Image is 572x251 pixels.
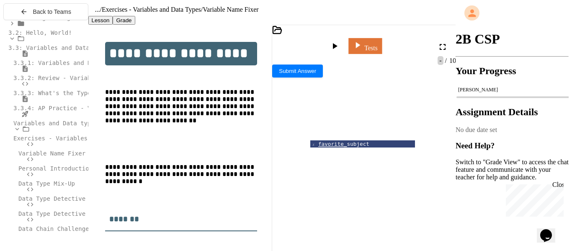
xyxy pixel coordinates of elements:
[456,31,569,47] h1: 2B CSP
[13,135,140,142] span: Exercises - Variables and Data Types
[456,3,569,23] div: My Account
[13,60,123,66] span: 3.3.1: Variables and Data Types
[272,65,323,78] button: Submit Answer
[102,6,201,13] span: Exercises - Variables and Data Types
[456,126,569,134] div: No due date set
[8,44,111,51] span: 3.3: Variables and Data Types
[279,68,316,74] span: Submit Answer
[458,87,566,93] div: [PERSON_NAME]
[18,150,85,157] span: Variable Name Fixer
[88,16,113,25] button: Lesson
[18,195,85,202] span: Data Type Detective
[18,180,75,187] span: Data Type Mix-Up
[113,16,135,25] button: Grade
[100,6,102,13] span: /
[3,3,58,53] div: Chat with us now!Close
[18,225,89,232] span: Data Chain Challenge
[456,106,569,118] h2: Assignment Details
[13,90,95,96] span: 3.3.3: What's the Type?
[502,181,564,217] iframe: chat widget
[8,29,72,36] span: 3.2: Hello, World!
[349,38,382,54] a: Tests
[201,6,203,13] span: /
[13,120,123,127] span: Variables and Data types - quiz
[456,65,569,77] h2: Your Progress
[33,8,71,15] span: Back to Teams
[3,3,88,20] button: Back to Teams
[95,6,100,13] span: ...
[438,56,443,65] span: -
[18,165,93,172] span: Personal Introduction
[13,75,155,81] span: 3.3.2: Review - Variables and Data Types
[537,217,564,243] iframe: chat widget
[448,57,456,64] span: 10
[445,57,447,64] span: /
[456,158,569,181] p: Switch to "Grade View" to access the chat feature and communicate with your teacher for help and ...
[18,210,85,217] span: Data Type Detective
[203,6,258,13] span: Variable Name Fixer
[456,141,569,150] h3: Need Help?
[13,105,119,111] span: 3.3.4: AP Practice - Variables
